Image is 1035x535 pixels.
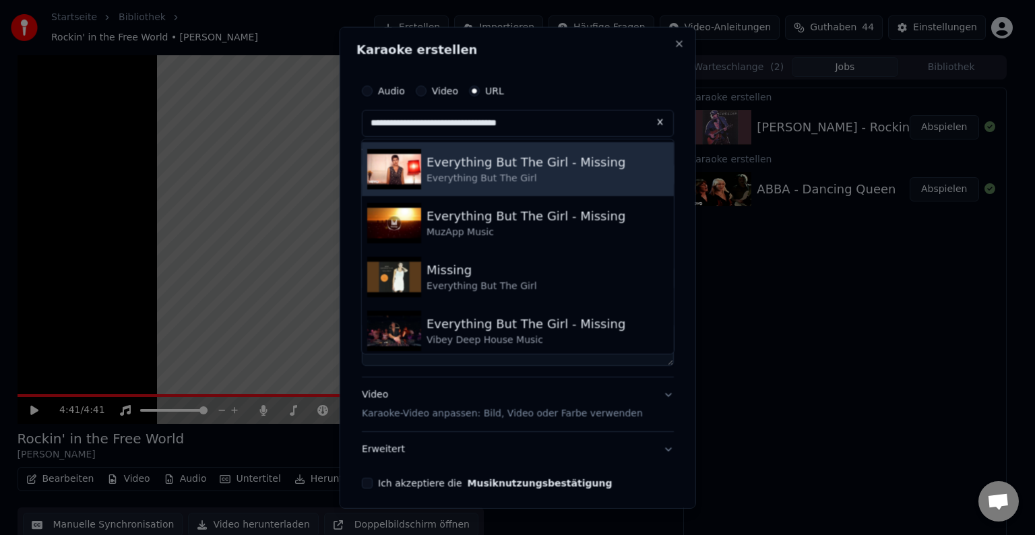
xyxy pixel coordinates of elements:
[356,44,679,56] h2: Karaoke erstellen
[427,153,625,172] div: Everything But The Girl - Missing
[367,311,421,351] img: Everything But The Girl - Missing
[378,478,612,488] label: Ich akzeptiere die
[431,86,458,96] label: Video
[362,377,674,431] button: VideoKaraoke-Video anpassen: Bild, Video oder Farbe verwenden
[467,478,612,488] button: Ich akzeptiere die
[427,280,537,293] div: Everything But The Girl
[367,149,421,189] img: Everything But The Girl - Missing
[362,407,643,420] p: Karaoke-Video anpassen: Bild, Video oder Farbe verwenden
[367,257,421,297] img: Missing
[427,226,625,239] div: MuzApp Music
[378,86,405,96] label: Audio
[427,172,625,185] div: Everything But The Girl
[485,86,504,96] label: URL
[362,388,643,420] div: Video
[427,261,537,280] div: Missing
[427,315,625,334] div: Everything But The Girl - Missing
[367,203,421,243] img: Everything But The Girl - Missing
[427,334,625,347] div: Vibey Deep House Music
[362,432,674,467] button: Erweitert
[427,207,625,226] div: Everything But The Girl - Missing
